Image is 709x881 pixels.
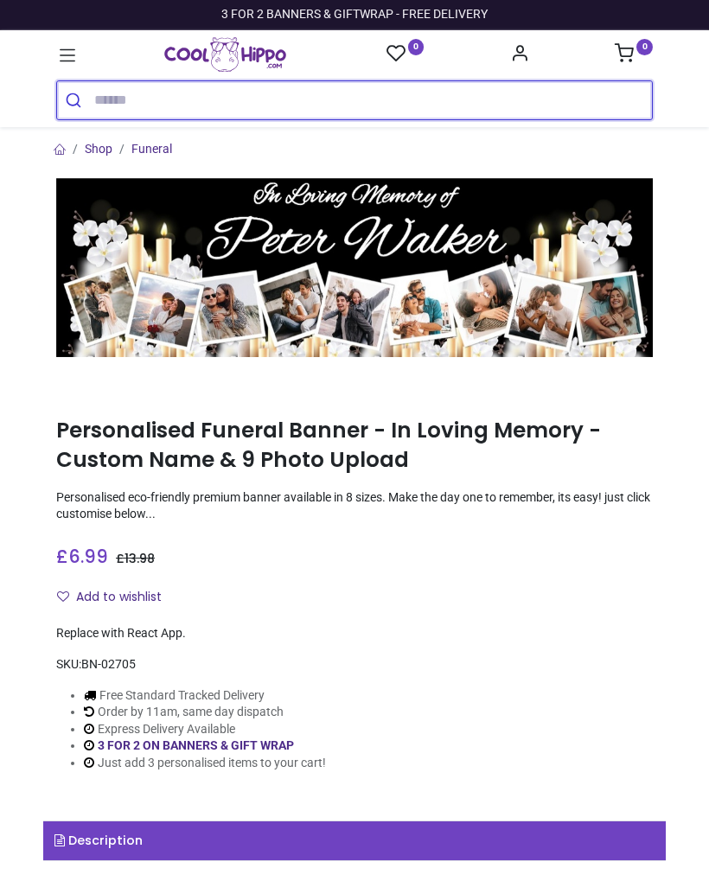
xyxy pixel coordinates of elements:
a: 3 FOR 2 ON BANNERS & GIFT WRAP [98,738,294,752]
a: Shop [85,142,112,156]
a: 0 [615,48,653,62]
div: 3 FOR 2 BANNERS & GIFTWRAP - FREE DELIVERY [221,6,488,23]
h1: Personalised Funeral Banner - In Loving Memory - Custom Name & 9 Photo Upload [56,416,653,476]
button: Add to wishlistAdd to wishlist [56,583,176,612]
li: Express Delivery Available [84,721,326,738]
img: Personalised Funeral Banner - In Loving Memory - Custom Name & 9 Photo Upload [56,178,653,357]
a: Funeral [131,142,172,156]
a: 0 [386,43,425,65]
img: Cool Hippo [164,37,286,72]
i: Add to wishlist [57,591,69,603]
span: BN-02705 [81,657,136,671]
sup: 0 [408,39,425,55]
li: Order by 11am, same day dispatch [84,704,326,721]
li: Free Standard Tracked Delivery [84,687,326,705]
span: £ [56,544,108,569]
a: Description [43,821,666,861]
span: 6.99 [68,544,108,569]
sup: 0 [636,39,653,55]
p: Personalised eco-friendly premium banner available in 8 sizes. Make the day one to remember, its ... [56,489,653,523]
button: Submit [57,81,94,119]
div: SKU: [56,656,653,674]
span: 13.98 [125,550,155,567]
a: Account Info [510,48,529,62]
div: Replace with React App. [56,625,653,642]
a: Logo of Cool Hippo [164,37,286,72]
span: £ [116,550,155,567]
li: Just add 3 personalised items to your cart! [84,755,326,772]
